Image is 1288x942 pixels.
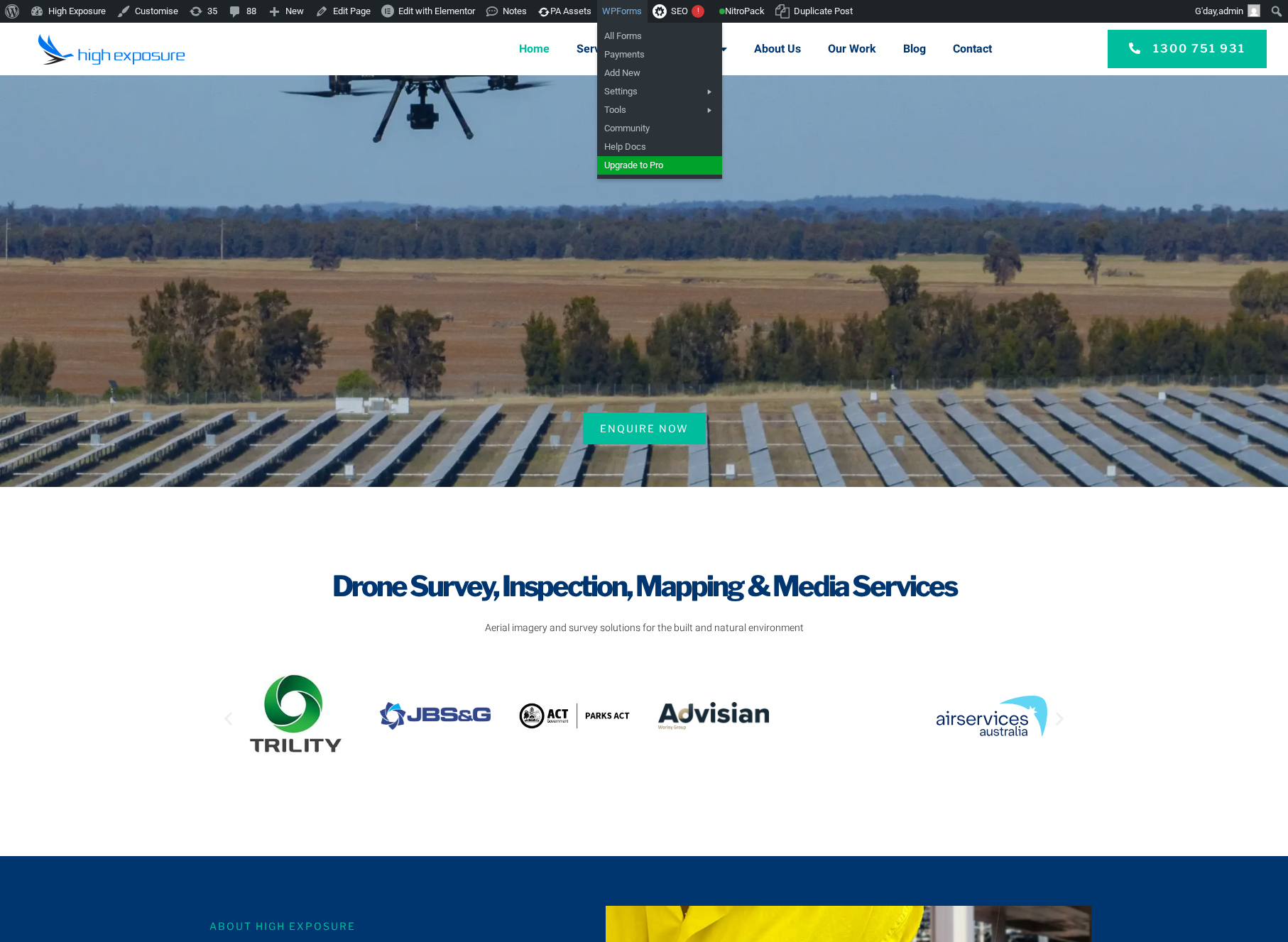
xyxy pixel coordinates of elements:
div: Image Carousel [241,660,1047,776]
a: Services [577,31,635,67]
span: SEO [671,6,688,16]
a: 1300 751 931 [1108,30,1267,68]
h1: Drone Survey, Inspection, Mapping & Media Services [219,566,1069,606]
a: Add New [597,64,722,82]
nav: Menu [220,31,992,67]
div: 11 / 20 [380,702,491,735]
span: Enquire Now [600,421,689,436]
a: Help Docs [597,138,722,156]
div: 12 / 20 [519,703,630,734]
a: Contact [953,31,992,67]
a: Our Work [828,31,876,67]
a: All Forms [597,27,722,45]
span: 1300 751 931 [1153,40,1245,57]
img: ACTGov_ParksACT_Logo_Blk [519,703,630,729]
p: Aerial imagery and survey solutions for the built and natural environment [219,620,1069,636]
img: 62da0a696396e9a0339774f9_5891222b-9700-483c-bc12-c331a8f1ea80 [380,702,491,730]
a: Home [519,31,550,67]
img: Final-Logo copy [38,33,185,65]
div: 13 / 20 [658,702,769,735]
a: Upgrade to Pro [597,156,722,175]
img: AGL-Logo [797,681,908,751]
a: Settings [597,82,722,101]
a: Payments [597,45,722,64]
div: 10 / 20 [241,666,351,772]
a: Enquire Now [583,412,706,444]
span: Edit with Elementor [398,6,475,16]
a: Tools [597,101,722,119]
h6: About High Exposure [209,919,579,933]
img: trility [241,666,351,766]
a: Community [597,119,722,138]
div: 15 / 20 [937,696,1047,742]
div: ! [692,5,704,18]
a: Blog [903,31,926,67]
img: Advisian [658,702,769,730]
img: Airservices_Master_Logo_DigitalRGB-1 [937,696,1047,736]
a: About Us [754,31,801,67]
span: admin [1218,6,1243,16]
div: 14 / 20 [797,681,908,756]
